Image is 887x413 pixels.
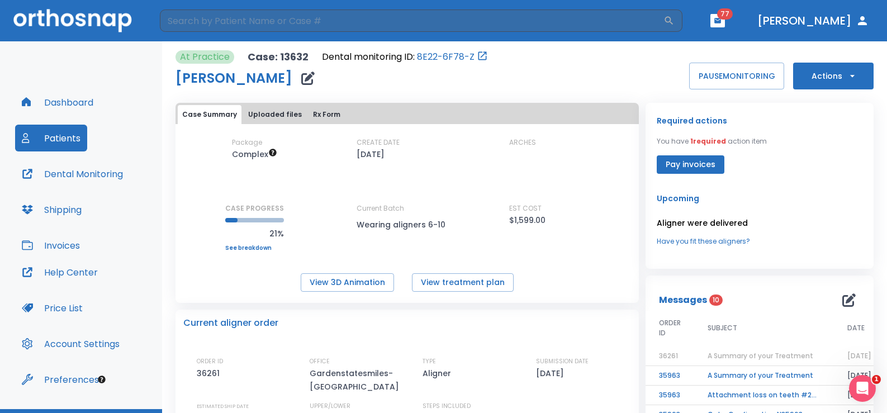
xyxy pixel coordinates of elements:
[15,196,88,223] button: Shipping
[509,203,542,213] p: EST COST
[15,232,87,259] button: Invoices
[847,323,865,333] span: DATE
[15,125,87,151] button: Patients
[834,386,885,405] td: [DATE]
[657,114,727,127] p: Required actions
[708,351,813,360] span: A Summary of your Treatment
[248,50,309,64] p: Case: 13632
[690,136,726,146] span: 1 required
[160,10,663,32] input: Search by Patient Name or Case #
[753,11,874,31] button: [PERSON_NAME]
[15,259,105,286] button: Help Center
[536,357,589,367] p: SUBMISSION DATE
[232,149,277,160] span: Up to 50 Steps (100 aligners)
[13,9,132,32] img: Orthosnap
[197,357,223,367] p: ORDER ID
[309,105,345,124] button: Rx Form
[689,63,784,89] button: PAUSEMONITORING
[15,330,126,357] button: Account Settings
[417,50,475,64] a: 8E22-6F78-Z
[197,367,224,380] p: 36261
[322,50,488,64] div: Open patient in dental monitoring portal
[657,236,862,246] a: Have you fit these aligners?
[310,367,405,393] p: Gardenstatesmiles-[GEOGRAPHIC_DATA]
[225,245,284,251] a: See breakdown
[310,357,330,367] p: OFFICE
[657,192,862,205] p: Upcoming
[15,89,100,116] button: Dashboard
[244,105,306,124] button: Uploaded files
[536,367,568,380] p: [DATE]
[646,386,694,405] td: 35963
[509,137,536,148] p: ARCHES
[301,273,394,292] button: View 3D Animation
[694,386,834,405] td: Attachment loss on teeth #20 & #29
[225,203,284,213] p: CASE PROGRESS
[793,63,874,89] button: Actions
[423,367,455,380] p: Aligner
[178,105,241,124] button: Case Summary
[232,137,262,148] p: Package
[872,375,881,384] span: 1
[310,401,350,411] p: UPPER/LOWER
[357,218,457,231] p: Wearing aligners 6-10
[15,295,89,321] button: Price List
[659,293,707,307] p: Messages
[709,295,723,306] span: 10
[225,227,284,240] p: 21%
[659,351,678,360] span: 36261
[357,203,457,213] p: Current Batch
[97,374,107,384] div: Tooltip anchor
[834,366,885,386] td: [DATE]
[322,50,415,64] p: Dental monitoring ID:
[659,318,681,338] span: ORDER ID
[423,401,471,411] p: STEPS INCLUDED
[357,137,400,148] p: CREATE DATE
[15,366,106,393] button: Preferences
[15,160,130,187] button: Dental Monitoring
[178,105,637,124] div: tabs
[180,50,230,64] p: At Practice
[694,366,834,386] td: A Summary of your Treatment
[412,273,514,292] button: View treatment plan
[708,323,737,333] span: SUBJECT
[357,148,385,161] p: [DATE]
[509,213,546,227] p: $1,599.00
[197,401,249,411] p: ESTIMATED SHIP DATE
[175,72,292,85] h1: [PERSON_NAME]
[717,8,733,20] span: 77
[657,155,724,174] button: Pay invoices
[183,316,278,330] p: Current aligner order
[847,351,871,360] span: [DATE]
[657,216,862,230] p: Aligner were delivered
[849,375,876,402] iframe: Intercom live chat
[657,136,767,146] p: You have action item
[646,366,694,386] td: 35963
[423,357,436,367] p: TYPE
